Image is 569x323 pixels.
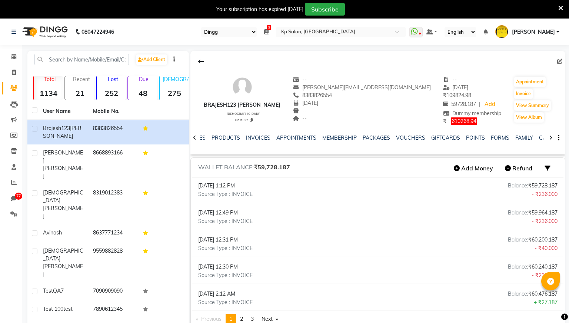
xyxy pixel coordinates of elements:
span: Previous [201,316,222,322]
button: Subscribe [305,3,345,16]
span: [DATE] [293,100,318,106]
a: Add Client [136,54,167,65]
span: ₹ [443,118,446,124]
a: PRODUCTS [212,134,240,141]
div: Back to Client [193,54,209,69]
th: Mobile No. [89,103,139,120]
a: FAMILY [515,134,533,141]
span: brajesh123 [43,125,70,131]
td: 7090909090 [89,283,139,301]
p: : [508,236,563,244]
span: Balance [508,182,527,189]
p: + ₹27.187 [508,299,563,307]
p: Source Type : INVOICE [192,190,253,199]
td: 8637771234 [89,224,139,243]
p: [DEMOGRAPHIC_DATA] [163,76,189,83]
p: [DATE] 12:31 PM [192,236,253,244]
a: INVOICES [246,134,270,141]
p: Due [130,76,157,83]
a: 77 [2,193,20,205]
th: User Name [39,103,89,120]
p: - ₹236.000 [508,217,563,226]
a: GIFTCARDS [431,134,460,141]
span: 1 [229,316,232,322]
span: QA7 [53,287,64,294]
span: -- [293,115,307,122]
span: 77 [15,193,22,200]
p: - ₹236.000 [508,190,563,199]
button: Refund [501,162,536,174]
span: Balance [508,263,527,270]
p: Source Type : INVOICE [192,244,253,253]
span: [DATE] [443,84,469,91]
a: APPOINTMENTS [276,134,316,141]
span: -- [443,76,457,83]
p: - ₹40.000 [508,244,563,253]
span: -- [293,107,307,114]
p: : [508,290,563,299]
span: | [479,100,480,108]
button: View Album [514,112,544,123]
strong: 1134 [34,89,63,98]
td: 9559882828 [89,243,139,283]
strong: 21 [65,89,94,98]
a: CARDS [539,134,557,141]
span: ₹60,476.187 [528,290,558,297]
span: Balance [508,236,527,243]
span: test 100 [43,306,63,312]
span: Test [43,287,53,294]
span: [PERSON_NAME] [43,149,83,164]
input: Search by Name/Mobile/Email/Code [34,54,129,65]
p: : [508,182,563,190]
td: 8319012383 [89,184,139,224]
td: 8383826554 [89,120,139,144]
span: 3 [251,316,254,322]
div: Your subscription has expired [DATE] [216,6,303,13]
img: avatar [231,76,253,98]
a: VOUCHERS [396,134,425,141]
b: 08047224946 [81,21,114,42]
span: 59728.187 [443,101,476,107]
p: Source Type : INVOICE [192,217,253,226]
span: 610268.94 [451,117,477,125]
strong: 48 [128,89,157,98]
p: [DATE] 12:30 PM [192,263,253,272]
a: MEMBERSHIP [322,134,357,141]
span: 109824.98 [443,92,471,99]
button: Add Money [450,162,497,174]
img: logo [19,21,70,42]
span: ₹60,240.187 [528,263,558,270]
span: [PERSON_NAME] [43,165,83,179]
span: [DEMOGRAPHIC_DATA] [43,247,83,262]
span: Avinash [43,229,62,236]
span: -- [293,76,307,83]
a: PACKAGES [363,134,390,141]
strong: 252 [97,89,126,98]
span: Balance [508,290,527,297]
p: Recent [68,76,94,83]
img: brajesh [495,25,508,38]
td: 8668893166 [89,144,139,184]
p: : [508,263,563,272]
button: Invoice [514,89,533,99]
p: Source Type : INVOICE [192,299,253,307]
span: Balance [508,209,527,216]
div: brajesh123 [PERSON_NAME] [204,101,280,109]
h5: WALLET BALANCE: [198,162,290,171]
a: POINTS [466,134,485,141]
button: Appointment [514,77,546,87]
span: ₹59,728.187 [254,163,290,171]
span: 2 [240,316,243,322]
td: 7890612345 [89,301,139,319]
p: - ₹236.000 [508,272,563,280]
p: [DATE] 2:12 AM [192,290,253,299]
span: ₹59,728.187 [528,182,558,189]
p: Source Type : INVOICE [192,272,253,280]
p: Lost [100,76,126,83]
span: [PERSON_NAME][EMAIL_ADDRESS][DOMAIN_NAME] [293,84,431,91]
a: Add [483,99,496,110]
span: ₹ [443,92,446,99]
p: [DATE] 1:12 PM [192,182,253,190]
span: [PERSON_NAME] [43,205,83,219]
span: test [63,306,73,312]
